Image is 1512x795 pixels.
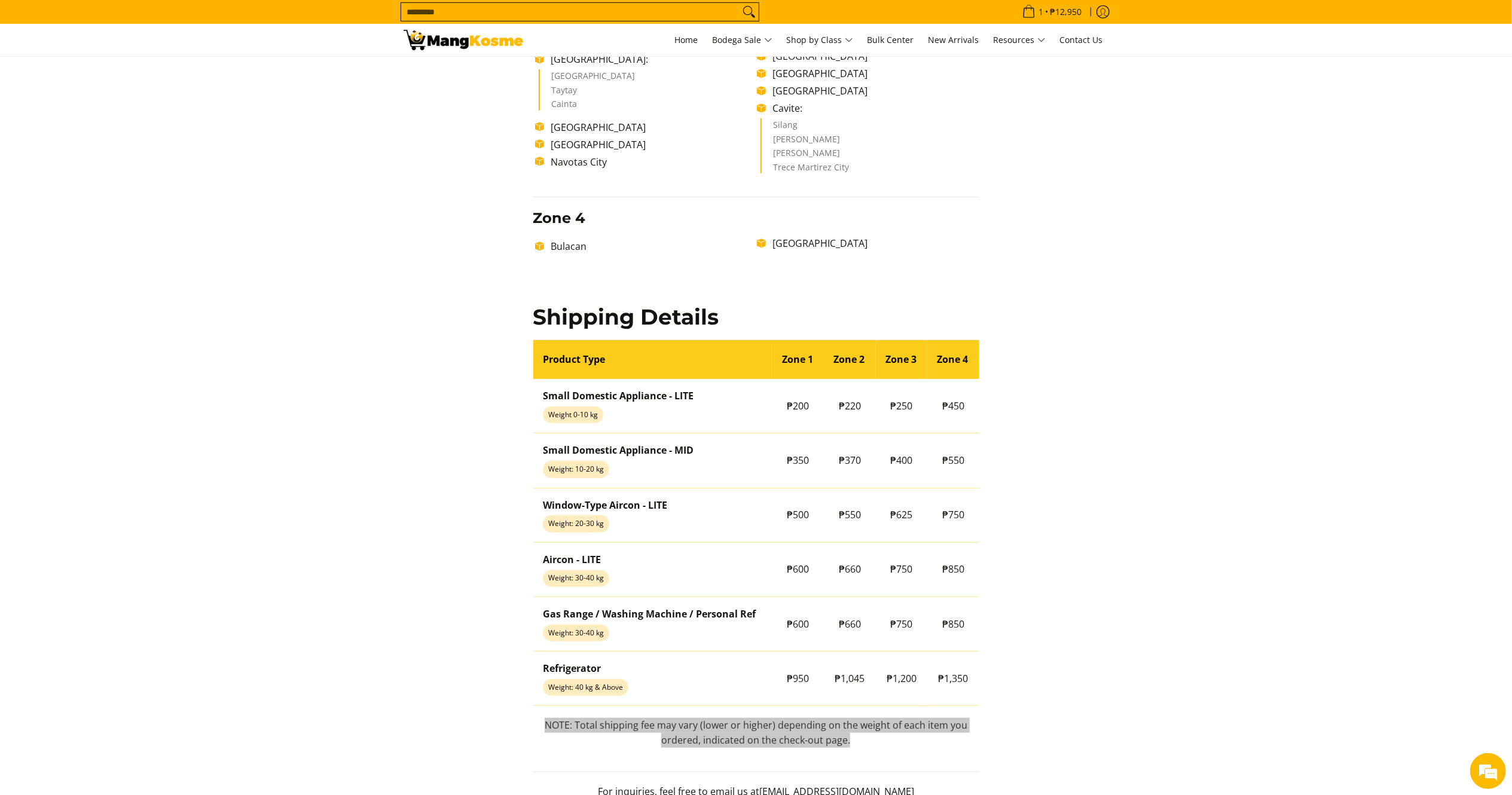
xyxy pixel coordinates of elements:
[543,353,605,366] strong: Product Type
[545,239,757,253] li: Bulacan
[6,326,228,368] textarea: Type your message and hit 'Enter'
[1019,5,1086,19] span: •
[835,672,865,685] span: ₱1,045
[713,33,772,48] span: Bodega Sale
[1054,24,1109,56] a: Contact Us
[545,137,757,152] li: [GEOGRAPHIC_DATA]
[766,66,979,81] li: [GEOGRAPHIC_DATA]
[773,121,967,135] li: Silang
[533,718,979,760] p: NOTE: Total shipping fee may vary (lower or higher) depending on the weight of each item you orde...
[923,24,985,56] a: New Arrivals
[69,151,165,271] span: We're online!
[885,353,917,366] strong: Zone 3
[942,617,964,631] span: ₱850
[766,101,979,115] li: Cavite:
[551,86,746,100] li: Taytay
[196,6,225,35] div: Minimize live chat window
[928,34,979,45] span: New Arrivals
[773,163,967,174] li: Trece Martirez City
[942,562,964,576] span: ₱850
[939,672,969,685] span: ₱1,350
[545,52,757,66] li: [GEOGRAPHIC_DATA]:
[781,24,859,56] a: Shop by Class
[543,662,601,675] strong: Refrigerator
[404,30,523,50] img: Shipping &amp; Delivery Page l Mang Kosme: Home Appliances Warehouse Sale!
[891,617,913,631] span: ₱750
[891,508,913,521] span: ₱625
[772,488,824,542] td: ₱500
[1049,8,1084,16] span: ₱12,950
[533,304,979,331] h2: Shipping Details
[543,679,628,696] span: Weight: 40 kg & Above
[891,454,913,467] span: ₱400
[707,24,778,56] a: Bodega Sale
[787,672,810,685] span: ₱950
[839,617,861,631] span: ₱660
[839,399,861,412] span: ₱220
[766,84,979,98] li: [GEOGRAPHIC_DATA]
[62,67,201,82] div: Chat with us now
[535,24,1109,56] nav: Main Menu
[669,24,704,56] a: Home
[543,553,601,566] strong: Aircon - LITE
[787,454,810,467] span: ₱350
[545,155,757,169] li: Navotas City
[766,236,979,250] li: [GEOGRAPHIC_DATA]
[839,562,861,576] span: ₱660
[782,353,813,366] strong: Zone 1
[543,389,694,402] strong: Small Domestic Appliance - LITE
[937,353,968,366] strong: Zone 4
[533,209,979,227] h3: Zone 4
[545,120,757,134] li: [GEOGRAPHIC_DATA]
[773,135,967,149] li: [PERSON_NAME]
[773,149,967,163] li: [PERSON_NAME]
[1060,34,1103,45] span: Contact Us
[833,353,865,366] strong: Zone 2
[740,3,759,21] button: Search
[543,461,609,478] span: Weight: 10-20 kg
[1037,8,1046,16] span: 1
[543,406,603,423] span: Weight 0-10 kg
[772,597,824,651] td: ₱600
[868,34,914,45] span: Bulk Center
[891,399,913,412] span: ₱250
[787,33,853,48] span: Shop by Class
[772,379,824,433] td: ₱200
[839,508,861,521] span: ₱550
[543,625,609,641] span: Weight: 30-40 kg
[543,570,609,587] span: Weight: 30-40 kg
[887,672,917,685] span: ₱1,200
[543,499,667,512] strong: Window-Type Aircon - LITE
[942,454,964,467] span: ₱550
[551,100,746,111] li: Cainta
[862,24,920,56] a: Bulk Center
[891,562,913,576] span: ₱750
[988,24,1052,56] a: Resources
[839,454,861,467] span: ₱370
[942,508,964,521] span: ₱750
[543,444,694,457] strong: Small Domestic Appliance - MID
[551,72,746,86] li: [GEOGRAPHIC_DATA]
[942,399,964,412] span: ₱450
[994,33,1046,48] span: Resources
[772,542,824,597] td: ₱600
[543,515,609,532] span: Weight: 20-30 kg
[675,34,698,45] span: Home
[543,607,756,620] strong: Gas Range / Washing Machine / Personal Ref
